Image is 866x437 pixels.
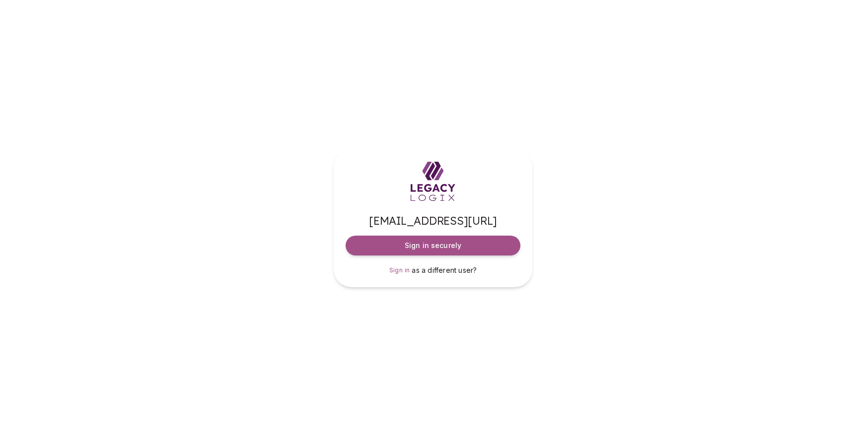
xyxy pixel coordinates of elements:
span: [EMAIL_ADDRESS][URL] [346,214,520,228]
button: Sign in securely [346,236,520,255]
span: Sign in securely [405,241,461,250]
span: Sign in [389,266,410,274]
span: as a different user? [412,266,477,274]
a: Sign in [389,265,410,275]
